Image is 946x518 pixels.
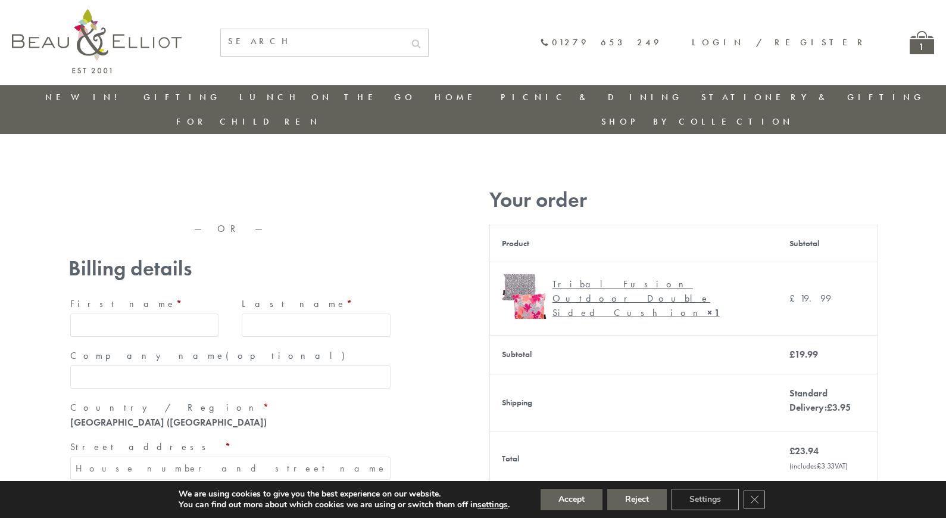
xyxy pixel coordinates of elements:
a: Stationery & Gifting [701,91,925,103]
bdi: 19.99 [789,348,818,361]
button: Accept [541,489,602,510]
p: You can find out more about which cookies we are using or switch them off in . [179,500,510,510]
th: Subtotal [489,335,778,374]
a: Picnic & Dining [501,91,683,103]
bdi: 23.94 [789,445,819,457]
button: Reject [607,489,667,510]
bdi: 19.99 [789,292,831,305]
th: Subtotal [778,225,878,262]
label: Street address [70,438,391,457]
bdi: 3.95 [827,401,851,414]
img: Tribal Fusion Outdoor Cushion [502,274,547,319]
a: For Children [176,116,321,128]
span: £ [827,401,832,414]
small: (includes VAT) [789,461,848,471]
label: Last name [242,294,391,314]
strong: [GEOGRAPHIC_DATA] ([GEOGRAPHIC_DATA]) [70,416,267,429]
strong: × 1 [707,306,720,319]
input: House number and street name [70,457,391,480]
p: We are using cookies to give you the best experience on our website. [179,489,510,500]
th: Product [489,225,778,262]
button: Close GDPR Cookie Banner [744,491,765,508]
a: Shop by collection [601,116,794,128]
span: (optional) [226,349,352,362]
a: Tribal Fusion Outdoor Cushion Tribal Fusion Outdoor Double Sided Cushion× 1 [502,274,766,323]
label: First name [70,294,219,314]
label: Country / Region [70,398,391,417]
span: £ [789,445,795,457]
a: 1 [910,31,934,54]
span: £ [789,292,800,305]
a: Login / Register [692,36,868,48]
button: Settings [672,489,739,510]
input: SEARCH [221,29,404,54]
iframe: Secure express checkout frame [66,183,395,212]
a: 01279 653 249 [540,38,662,48]
h3: Your order [489,188,878,212]
span: 3.33 [817,461,835,471]
button: settings [477,500,508,510]
th: Total [489,432,778,485]
div: Tribal Fusion Outdoor Double Sided Cushion [552,277,757,320]
a: Home [435,91,482,103]
h3: Billing details [68,256,392,281]
label: Standard Delivery: [789,387,851,414]
img: logo [12,9,182,73]
a: Gifting [143,91,221,103]
p: — OR — [68,224,392,234]
a: New in! [45,91,125,103]
span: £ [789,348,795,361]
label: Company name [70,346,391,365]
a: Lunch On The Go [239,91,416,103]
th: Shipping [489,374,778,432]
span: £ [817,461,821,471]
